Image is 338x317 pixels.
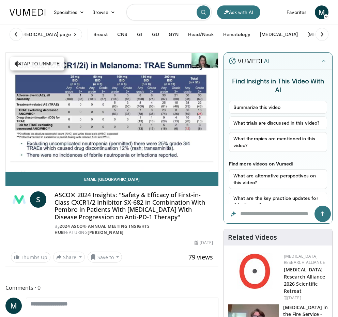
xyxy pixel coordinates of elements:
a: Favorites [282,5,311,19]
button: Ask with AI [217,5,260,19]
a: Browse [88,5,120,19]
div: [DATE] [284,295,327,301]
a: Visit [MEDICAL_DATA] page [5,29,82,40]
input: Question for the AI [224,204,332,223]
button: CNS [113,28,132,41]
button: Summarize this video [229,101,327,114]
img: vumedi-ai-logo.v2.svg [229,58,269,64]
a: Email [GEOGRAPHIC_DATA] [5,172,218,186]
div: [DATE] [195,240,213,246]
a: Thumbs Up [11,252,50,263]
h4: ASCO® 2024 Insights: "Safety & Efficacy of First-in-Class CXCR1/2 Inhibitor SX-682 in Combination... [55,191,213,221]
a: [MEDICAL_DATA] Research Alliance 2026 Scientific Retreat [284,266,325,294]
button: Head/Neck [184,28,218,41]
a: Specialties [50,5,88,19]
button: Breast [89,28,112,41]
button: What are the key practice updates for this disease? [229,192,327,211]
img: 2024 ASCO® Annual Meeting Insights Hub [11,191,27,208]
h4: Find Insights in This Video With AI [229,76,327,94]
p: Find more videos on Vumedi [229,161,327,167]
h4: Related Videos [228,233,277,241]
button: GI [133,28,146,41]
a: 2024 ASCO® Annual Meeting Insights Hub [55,223,150,235]
button: GU [148,28,163,41]
input: Search topics, interventions [126,4,212,20]
span: 79 views [188,253,213,261]
img: VuMedi Logo [10,9,46,16]
video-js: Video Player [6,53,218,172]
img: b5f88957-8948-4f54-82c9-b2baa9ba015b.jpg.150x105_q85_autocrop_double_scale_upscale_version-0.2.jpg [237,253,273,289]
a: S [30,191,46,208]
a: M [315,5,328,19]
button: Save to [88,252,122,263]
a: M [5,298,22,314]
span: Comments 0 [5,283,218,292]
button: What trials are discussed in this video? [229,116,327,129]
button: What are alternative perspectives on this video? [229,169,327,189]
button: Tap to unmute [10,57,64,70]
button: Hematology [219,28,255,41]
button: What therapies are mentioned in this video? [229,132,327,152]
button: Share [53,252,85,263]
a: [MEDICAL_DATA] Research Alliance [284,253,325,265]
button: [MEDICAL_DATA] [256,28,302,41]
div: By FEATURING [55,223,213,236]
a: [PERSON_NAME] [88,229,124,235]
button: GYN [165,28,183,41]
